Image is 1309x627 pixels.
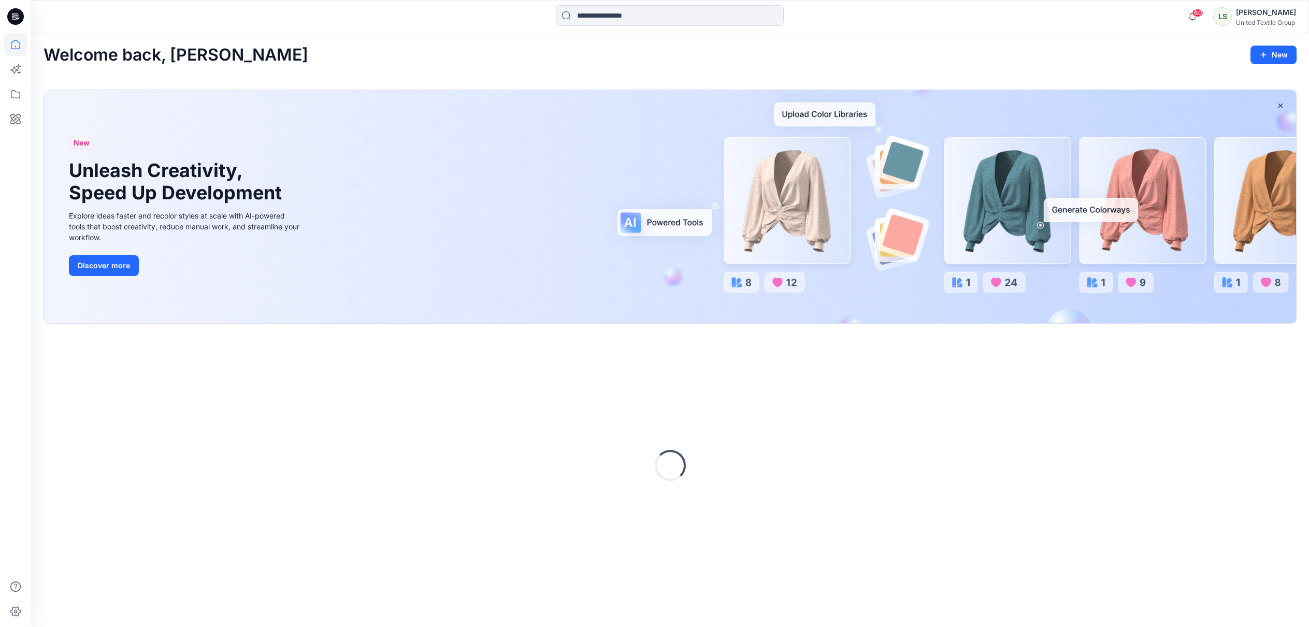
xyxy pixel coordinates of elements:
button: Discover more [69,255,139,276]
span: 60 [1192,9,1203,17]
div: [PERSON_NAME] [1236,6,1296,19]
a: Discover more [69,255,302,276]
h2: Welcome back, [PERSON_NAME] [44,46,308,65]
div: Explore ideas faster and recolor styles at scale with AI-powered tools that boost creativity, red... [69,210,302,243]
div: LS [1213,7,1232,26]
h1: Unleash Creativity, Speed Up Development [69,159,286,204]
button: New [1250,46,1297,64]
div: United Textile Group [1236,19,1296,26]
span: New [74,137,90,149]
